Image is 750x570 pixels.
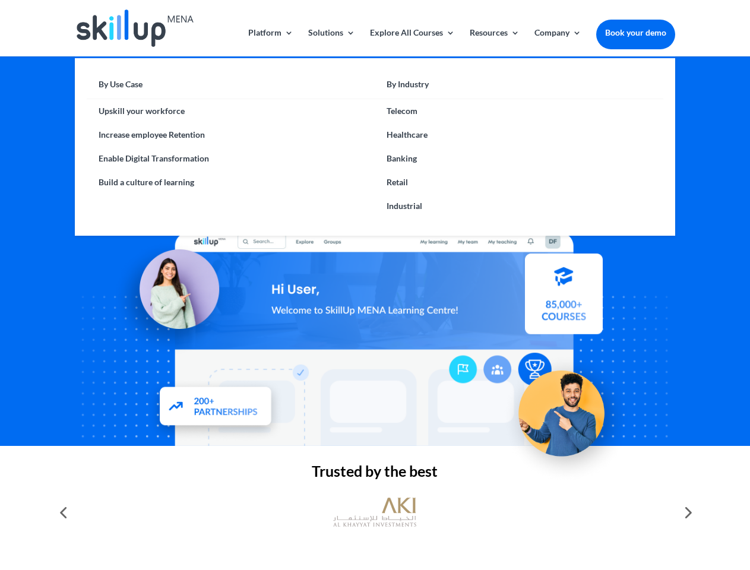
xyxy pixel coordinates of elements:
[375,194,663,218] a: Industrial
[375,147,663,170] a: Banking
[375,76,663,99] a: By Industry
[248,28,293,56] a: Platform
[87,99,375,123] a: Upskill your workforce
[87,123,375,147] a: Increase employee Retention
[75,464,675,484] h2: Trusted by the best
[77,9,193,47] img: Skillup Mena
[370,28,455,56] a: Explore All Courses
[87,76,375,99] a: By Use Case
[375,123,663,147] a: Healthcare
[147,375,285,440] img: Partners - SkillUp Mena
[525,258,603,339] img: Courses library - SkillUp MENA
[111,236,231,356] img: Learning Management Solution - SkillUp
[375,99,663,123] a: Telecom
[308,28,355,56] a: Solutions
[596,20,675,46] a: Book your demo
[375,170,663,194] a: Retail
[470,28,520,56] a: Resources
[87,147,375,170] a: Enable Digital Transformation
[333,492,416,533] img: al khayyat investments logo
[87,170,375,194] a: Build a culture of learning
[501,346,633,477] img: Upskill your workforce - SkillUp
[534,28,581,56] a: Company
